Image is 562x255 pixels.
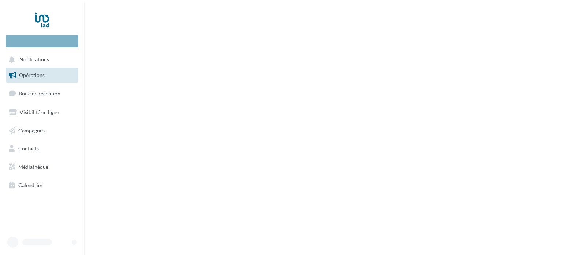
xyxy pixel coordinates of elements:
span: Médiathèque [18,164,48,170]
a: Campagnes [4,123,80,138]
a: Médiathèque [4,159,80,175]
span: Campagnes [18,127,45,133]
span: Opérations [19,72,45,78]
div: Nouvelle campagne [6,35,78,47]
a: Visibilité en ligne [4,105,80,120]
a: Contacts [4,141,80,156]
a: Calendrier [4,178,80,193]
span: Boîte de réception [19,90,60,96]
span: Contacts [18,145,39,152]
a: Boîte de réception [4,85,80,101]
span: Calendrier [18,182,43,188]
span: Visibilité en ligne [20,109,59,115]
a: Opérations [4,68,80,83]
span: Notifications [19,57,49,63]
